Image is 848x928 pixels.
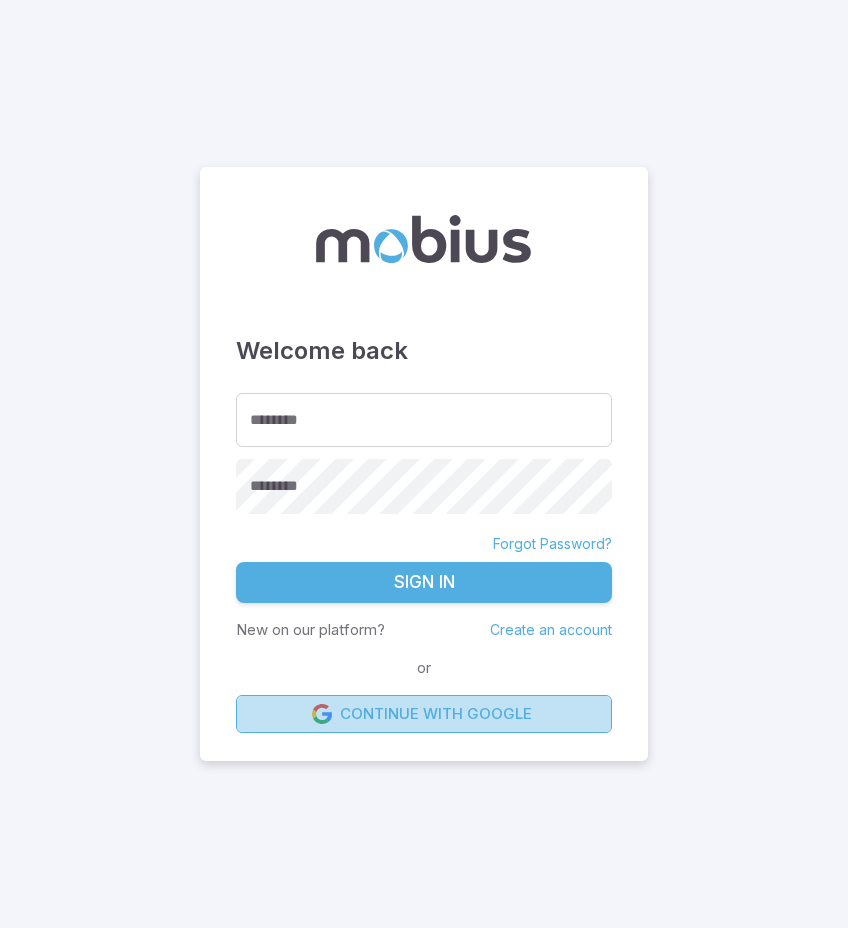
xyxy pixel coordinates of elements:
a: Forgot Password? [493,534,612,554]
p: New on our platform? [236,619,385,641]
a: Create an account [490,621,612,638]
span: or [412,657,436,679]
a: Continue with Google [236,695,612,733]
button: Sign In [236,562,612,604]
h3: Welcome back [236,333,612,369]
